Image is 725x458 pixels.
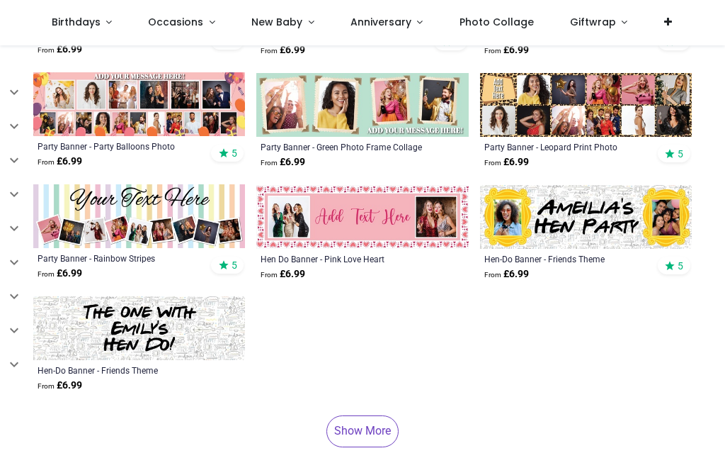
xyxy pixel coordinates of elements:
[459,15,534,29] span: Photo Collage
[232,147,237,160] span: 5
[38,270,55,278] span: From
[38,364,200,376] a: Hen-Do Banner - Friends Theme
[261,43,305,57] strong: £ 6.99
[38,267,82,281] strong: £ 6.99
[38,382,55,390] span: From
[38,46,55,54] span: From
[678,259,683,272] span: 5
[232,259,237,272] span: 5
[251,15,302,29] span: New Baby
[38,140,200,152] a: Party Banner - Party Balloons Photo Collage
[38,379,82,393] strong: £ 6.99
[256,185,468,249] img: Personalised Hen Do Banner - Pink Love Heart - Custom Text & 2 Photo Upload
[484,47,501,55] span: From
[261,159,278,167] span: From
[484,159,501,167] span: From
[484,253,647,264] a: Hen-Do Banner - Friends Theme
[480,185,692,249] img: Personalised Hen-Do Banner - Friends Theme - Custom Name & 2 Photo Upload
[33,72,245,136] img: Personalised Party Banner - Party Balloons Photo Collage - 17 Photo Upload
[261,155,305,169] strong: £ 6.99
[148,15,203,29] span: Occasions
[38,252,200,264] a: Party Banner - Rainbow Stripes
[484,155,529,169] strong: £ 6.99
[256,73,468,137] img: Personalised Party Banner - Green Photo Frame Collage - 4 Photo Upload
[570,15,616,29] span: Giftwrap
[261,271,278,279] span: From
[484,43,529,57] strong: £ 6.99
[480,73,692,137] img: Personalised Party Banner - Leopard Print Photo Collage - 11 Photo Upload
[261,141,423,152] a: Party Banner - Green Photo Frame Collage
[52,15,101,29] span: Birthdays
[484,271,501,279] span: From
[261,47,278,55] span: From
[678,147,683,160] span: 5
[33,296,245,360] img: Personalised Hen-Do Banner - Friends Theme - Custom Name
[38,43,82,57] strong: £ 6.99
[261,267,305,281] strong: £ 6.99
[484,267,529,281] strong: £ 6.99
[350,15,411,29] span: Anniversary
[261,253,423,264] a: Hen Do Banner - Pink Love Heart
[33,184,245,248] img: Personalised Party Banner - Rainbow Stripes - Custom Text & 9 Photo Upload
[484,141,647,152] a: Party Banner - Leopard Print Photo Collage
[326,415,399,447] a: Show More
[38,155,82,169] strong: £ 6.99
[38,158,55,166] span: From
